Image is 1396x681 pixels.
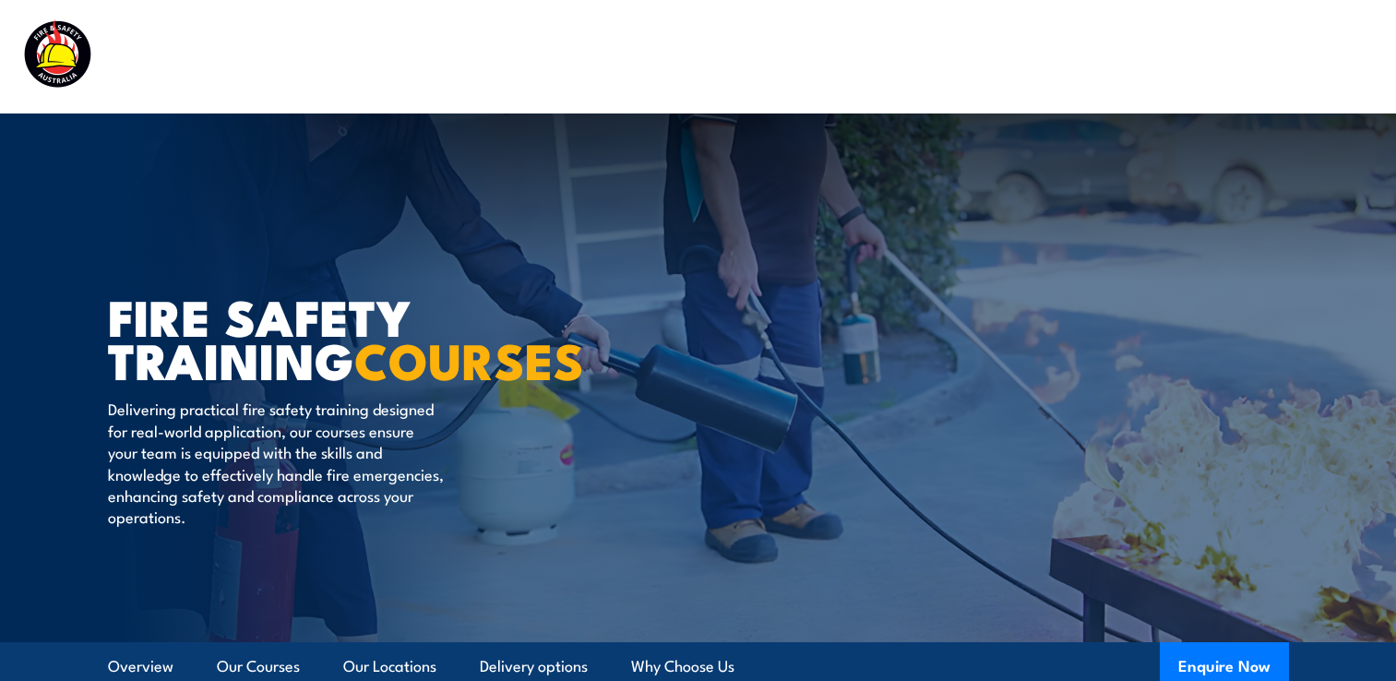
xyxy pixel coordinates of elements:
[108,294,564,380] h1: FIRE SAFETY TRAINING
[108,398,445,527] p: Delivering practical fire safety training designed for real-world application, our courses ensure...
[916,32,984,81] a: About Us
[1251,32,1309,81] a: Contact
[1025,32,1066,81] a: News
[493,32,615,81] a: Course Calendar
[1106,32,1211,81] a: Learner Portal
[394,32,452,81] a: Courses
[656,32,876,81] a: Emergency Response Services
[354,320,584,397] strong: COURSES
